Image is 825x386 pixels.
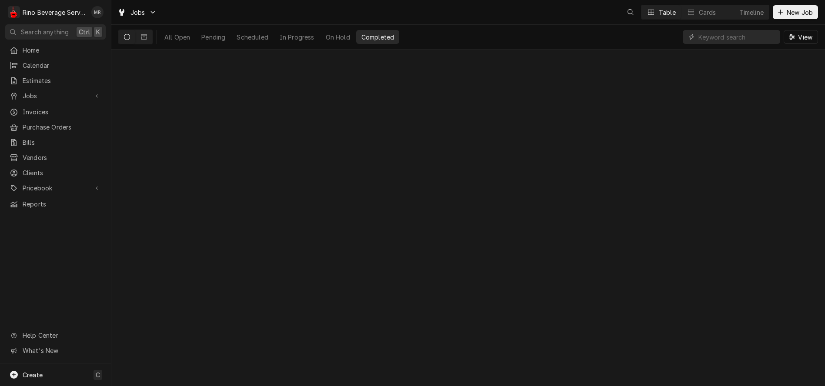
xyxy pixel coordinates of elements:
[784,30,818,44] button: View
[23,107,101,116] span: Invoices
[280,33,314,42] div: In Progress
[23,371,43,379] span: Create
[96,370,100,379] span: C
[23,138,101,147] span: Bills
[114,5,160,20] a: Go to Jobs
[5,197,106,211] a: Reports
[659,8,676,17] div: Table
[79,27,90,37] span: Ctrl
[23,168,101,177] span: Clients
[23,46,101,55] span: Home
[91,6,104,18] div: Melissa Rinehart's Avatar
[21,27,69,37] span: Search anything
[8,6,20,18] div: Rino Beverage Service's Avatar
[8,6,20,18] div: R
[96,27,100,37] span: K
[361,33,394,42] div: Completed
[23,8,87,17] div: Rino Beverage Service
[130,8,145,17] span: Jobs
[164,33,190,42] div: All Open
[23,331,100,340] span: Help Center
[23,153,101,162] span: Vendors
[23,346,100,355] span: What's New
[23,91,88,100] span: Jobs
[326,33,350,42] div: On Hold
[773,5,818,19] button: New Job
[5,328,106,343] a: Go to Help Center
[5,24,106,40] button: Search anythingCtrlK
[237,33,268,42] div: Scheduled
[796,33,814,42] span: View
[5,150,106,165] a: Vendors
[5,73,106,88] a: Estimates
[739,8,764,17] div: Timeline
[5,120,106,134] a: Purchase Orders
[5,105,106,119] a: Invoices
[23,76,101,85] span: Estimates
[23,61,101,70] span: Calendar
[5,166,106,180] a: Clients
[698,30,776,44] input: Keyword search
[5,181,106,195] a: Go to Pricebook
[23,123,101,132] span: Purchase Orders
[624,5,638,19] button: Open search
[23,200,101,209] span: Reports
[5,343,106,358] a: Go to What's New
[785,8,815,17] span: New Job
[5,135,106,150] a: Bills
[201,33,225,42] div: Pending
[91,6,104,18] div: MR
[23,183,88,193] span: Pricebook
[5,89,106,103] a: Go to Jobs
[699,8,716,17] div: Cards
[5,43,106,57] a: Home
[5,58,106,73] a: Calendar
